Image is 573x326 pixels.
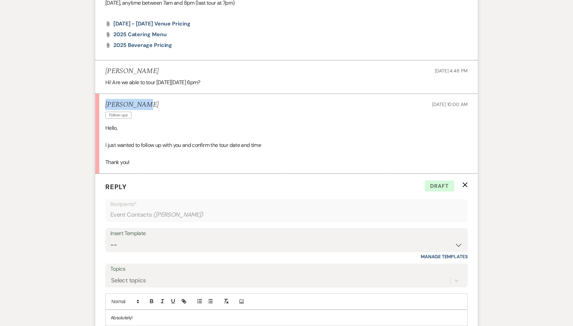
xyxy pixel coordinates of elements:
[111,276,146,285] div: Select topics
[105,112,132,119] span: Follow-ups
[113,43,172,48] a: 2025 Beverage Pricing
[105,182,127,191] span: Reply
[105,141,468,150] p: I just wanted to follow up with you and confirm the tour date and time
[110,229,463,238] div: Insert Template
[113,21,191,26] a: [DATE] - [DATE] Venue Pricing
[432,101,468,107] span: [DATE] 10:00 AM
[113,32,167,37] a: 2025 Catering Menu
[105,67,159,75] h5: [PERSON_NAME]
[110,264,463,274] label: Topics
[111,314,462,321] p: Absolutely!
[435,68,468,74] span: [DATE] 4:48 PM
[105,124,468,132] p: Hello,
[105,158,468,167] p: Thank you!
[113,31,167,38] span: 2025 Catering Menu
[110,208,463,221] div: Event Contacts
[153,210,203,219] span: ( [PERSON_NAME] )
[425,180,454,192] span: Draft
[105,78,468,87] p: Hi! Are we able to tour [DATE][DATE] 6pm?
[421,254,468,260] a: Manage Templates
[110,200,463,209] p: Recipients*
[113,20,191,27] span: [DATE] - [DATE] Venue Pricing
[105,101,159,109] h5: [PERSON_NAME]
[113,42,172,49] span: 2025 Beverage Pricing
